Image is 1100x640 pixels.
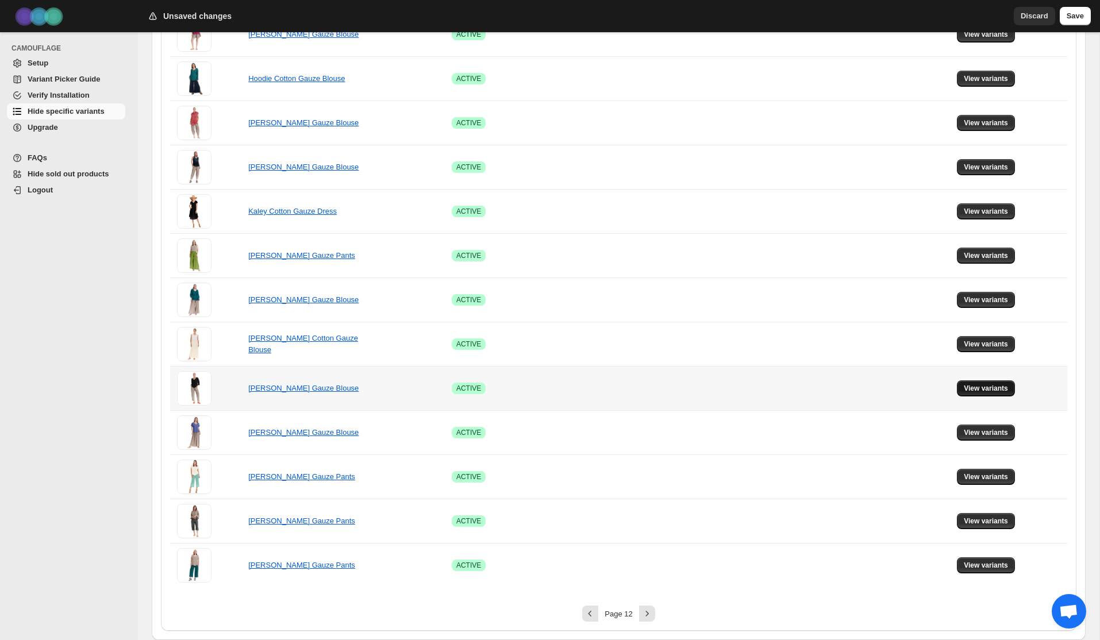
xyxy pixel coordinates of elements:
a: Hide specific variants [7,103,125,119]
button: View variants [957,513,1015,529]
span: Hide sold out products [28,169,109,178]
span: View variants [964,163,1008,172]
button: View variants [957,159,1015,175]
span: ACTIVE [456,472,481,481]
a: Verify Installation [7,87,125,103]
span: ACTIVE [456,295,481,304]
span: Setup [28,59,48,67]
span: Verify Installation [28,91,90,99]
button: View variants [957,115,1015,131]
button: View variants [957,71,1015,87]
span: ACTIVE [456,384,481,393]
button: Previous [582,606,598,622]
a: Hoodie Cotton Gauze Blouse [248,74,345,83]
span: ACTIVE [456,30,481,39]
span: View variants [964,340,1008,349]
a: [PERSON_NAME] Gauze Blouse [248,30,359,38]
button: View variants [957,26,1015,43]
span: ACTIVE [456,74,481,83]
button: View variants [957,425,1015,441]
a: [PERSON_NAME] Cotton Gauze Blouse [248,334,358,354]
span: Page 12 [605,610,632,618]
a: [PERSON_NAME] Gauze Blouse [248,295,359,304]
span: View variants [964,295,1008,304]
span: ACTIVE [456,340,481,349]
a: [PERSON_NAME] Gauze Blouse [248,384,359,392]
a: Upgrade [7,119,125,136]
button: Next [639,606,655,622]
a: [PERSON_NAME] Gauze Blouse [248,163,359,171]
span: View variants [964,472,1008,481]
a: [PERSON_NAME] Gauze Blouse [248,118,359,127]
span: Save [1067,10,1084,22]
span: View variants [964,30,1008,39]
nav: Pagination [170,606,1067,622]
span: ACTIVE [456,251,481,260]
span: Upgrade [28,123,58,132]
span: View variants [964,384,1008,393]
span: ACTIVE [456,163,481,172]
a: [PERSON_NAME] Gauze Blouse [248,428,359,437]
h2: Unsaved changes [163,10,232,22]
span: Logout [28,186,53,194]
span: Variant Picker Guide [28,75,100,83]
button: View variants [957,203,1015,219]
button: View variants [957,380,1015,396]
span: View variants [964,207,1008,216]
span: ACTIVE [456,207,481,216]
span: CAMOUFLAGE [11,44,130,53]
a: Variant Picker Guide [7,71,125,87]
span: ACTIVE [456,516,481,526]
a: Logout [7,182,125,198]
span: ACTIVE [456,561,481,570]
div: Open chat [1052,594,1086,629]
a: [PERSON_NAME] Gauze Pants [248,472,355,481]
a: [PERSON_NAME] Gauze Pants [248,251,355,260]
button: Save [1060,7,1091,25]
button: View variants [957,292,1015,308]
span: View variants [964,561,1008,570]
a: [PERSON_NAME] Gauze Pants [248,561,355,569]
span: View variants [964,428,1008,437]
button: View variants [957,248,1015,264]
span: ACTIVE [456,428,481,437]
span: FAQs [28,153,47,162]
span: Discard [1021,10,1048,22]
button: Discard [1014,7,1055,25]
span: View variants [964,516,1008,526]
a: Setup [7,55,125,71]
span: ACTIVE [456,118,481,128]
a: FAQs [7,150,125,166]
a: [PERSON_NAME] Gauze Pants [248,516,355,525]
span: View variants [964,251,1008,260]
button: View variants [957,557,1015,573]
span: View variants [964,118,1008,128]
button: View variants [957,336,1015,352]
a: Kaley Cotton Gauze Dress [248,207,337,215]
button: View variants [957,469,1015,485]
span: View variants [964,74,1008,83]
a: Hide sold out products [7,166,125,182]
span: Hide specific variants [28,107,105,115]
